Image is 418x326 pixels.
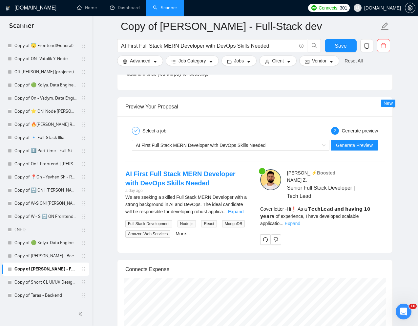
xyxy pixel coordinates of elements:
[14,65,77,79] a: Off [PERSON_NAME] (projects)
[14,223,77,236] a: (.NET)
[272,57,284,64] span: Client
[305,59,309,64] span: idcard
[14,210,77,223] a: Copy of W - S 🔛 ON Frontend - [PERSON_NAME] B | React
[81,135,86,140] span: holder
[178,57,206,64] span: Job Category
[14,184,77,197] a: Copy of 🔛 ON | [PERSON_NAME] B | Frontend/React
[39,78,70,85] div: • 2 тиж. тому
[335,42,346,50] span: Save
[130,57,150,64] span: Advanced
[97,221,121,226] span: Допомога
[125,170,236,187] a: AI First Full Stack MERN Developer with DevOps Skills Needed
[125,260,385,279] div: Connects Expense
[115,3,127,14] div: Закрити
[125,195,247,214] span: We are seeking a skilled Full Stack MERN Developer with a strong background in AI and DevOps. The...
[377,43,390,49] span: delete
[78,311,85,317] span: double-left
[265,59,269,64] span: user
[384,101,393,106] span: New
[88,205,131,231] button: Допомога
[23,30,37,36] div: Mariia
[125,230,170,238] span: Amazon Web Services
[355,6,360,10] span: user
[360,39,373,52] button: copy
[8,23,21,36] img: Profile image for Mariia
[81,175,86,180] span: holder
[153,5,177,11] a: searchScanner
[8,193,21,206] img: Profile image for Mariia
[8,47,21,60] img: Profile image for Mariia
[23,54,37,61] div: Mariia
[285,221,300,226] a: Expand
[81,122,86,127] span: holder
[396,304,411,319] iframe: Intercom live chat
[81,267,86,272] span: holder
[81,82,86,88] span: holder
[14,289,77,302] a: Copy of Taras - Backend
[334,128,336,133] span: 2
[125,194,250,215] div: We are seeking a skilled Full Stack MERN Developer with a strong background in AI and DevOps. The...
[81,188,86,193] span: holder
[409,304,417,309] span: 10
[201,220,217,227] span: React
[81,227,86,232] span: holder
[405,5,415,11] a: setting
[6,3,10,13] img: logo
[81,56,86,61] span: holder
[39,30,67,36] div: • 4 дн. тому
[287,170,310,183] span: [PERSON_NAME] Z .
[81,293,86,298] span: holder
[81,280,86,285] span: holder
[81,109,86,114] span: holder
[176,231,190,236] a: More...
[125,188,250,194] div: a day ago
[274,237,278,242] span: dislike
[14,52,77,65] a: Copy of ON- Vatalik Y. Node
[81,201,86,206] span: holder
[12,221,32,226] span: Головна
[110,5,140,11] a: dashboardDashboard
[299,56,339,66] button: idcardVendorcaret-down
[14,79,77,92] a: Copy of 🟢 Kolya. Data Engineer - General
[121,42,296,50] input: Search Freelance Jobs...
[39,200,70,207] div: • 2 тиж. тому
[308,43,321,49] span: search
[331,140,378,151] button: Generate Preview
[4,21,39,35] span: Scanner
[81,69,86,75] span: holder
[311,170,335,175] span: ⚡️Boosted
[23,200,37,207] div: Mariia
[14,249,77,263] a: Copy of [PERSON_NAME] - Backend
[228,209,243,214] a: Expand
[311,5,317,11] img: upwork-logo.png
[121,18,379,35] input: Scanner name...
[39,103,70,109] div: • 2 тиж. тому
[81,253,86,259] span: holder
[8,96,21,109] img: Profile image for Mariia
[14,105,77,118] a: Copy of ⭐️ ON! Node [PERSON_NAME]
[81,214,86,219] span: holder
[261,237,270,242] span: redo
[259,56,297,66] button: userClientcaret-down
[171,59,176,64] span: bars
[260,234,271,245] button: redo
[14,276,77,289] a: Copy of Short CL UI/UX Design - [PERSON_NAME]
[14,263,77,276] a: Copy of [PERSON_NAME] - Full-Stack dev
[361,43,373,49] span: copy
[325,39,357,52] button: Save
[340,4,347,12] span: 301
[8,169,21,182] img: Profile image for Mariia
[299,44,303,48] span: info-circle
[405,3,415,13] button: setting
[134,129,138,133] span: check
[14,131,77,144] a: Copy of 🔹 Full-Stack Illia
[260,206,370,226] span: Cover letter - Hi❗ As a 𝗧𝗲𝗰𝗵𝗟𝗲𝗮𝗱 𝗮𝗻𝗱 𝗵𝗮𝘃𝗶𝗻𝗴 𝟭𝟬 𝘆𝗲𝗮𝗿𝘀 of experience, I have developed scalable app...
[178,220,196,227] span: Node.js
[41,3,92,14] h1: Повідомлення
[271,234,281,245] button: dislike
[142,127,170,135] div: Select a job
[377,39,390,52] button: delete
[260,205,385,227] div: Remember that the client will see only the first two lines of your cover letter.
[246,59,251,64] span: caret-down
